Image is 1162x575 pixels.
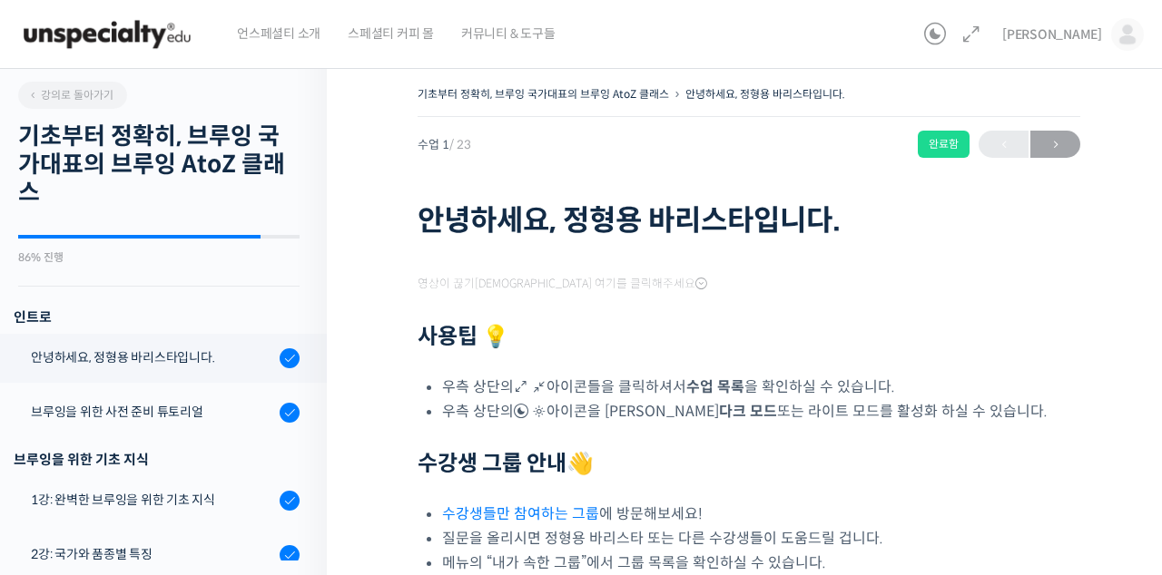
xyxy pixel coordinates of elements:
[418,323,509,350] strong: 사용팁 💡
[918,131,970,158] div: 완료함
[442,399,1080,424] li: 우측 상단의 아이콘을 [PERSON_NAME] 또는 라이트 모드를 활성화 하실 수 있습니다.
[418,87,669,101] a: 기초부터 정확히, 브루잉 국가대표의 브루잉 AtoZ 클래스
[442,502,1080,526] li: 에 방문해보세요!
[18,252,300,263] div: 86% 진행
[14,447,300,472] div: 브루잉을 위한 기초 지식
[685,87,845,101] a: 안녕하세요, 정형용 바리스타입니다.
[18,82,127,109] a: 강의로 돌아가기
[18,122,300,208] h2: 기초부터 정확히, 브루잉 국가대표의 브루잉 AtoZ 클래스
[418,451,1080,477] h2: 👋
[1030,131,1080,158] a: 다음→
[719,402,777,421] b: 다크 모드
[449,137,471,152] span: / 23
[31,402,274,422] div: 브루잉을 위한 사전 준비 튜토리얼
[418,139,471,151] span: 수업 1
[442,504,599,523] a: 수강생들만 참여하는 그룹
[418,450,566,477] strong: 수강생 그룹 안내
[31,490,274,510] div: 1강: 완벽한 브루잉을 위한 기초 지식
[418,277,707,291] span: 영상이 끊기[DEMOGRAPHIC_DATA] 여기를 클릭해주세요
[686,377,744,396] b: 수업 목록
[14,305,300,329] h3: 인트로
[442,551,1080,575] li: 메뉴의 “내가 속한 그룹”에서 그룹 목록을 확인하실 수 있습니다.
[1030,132,1080,157] span: →
[27,88,113,102] span: 강의로 돌아가기
[1002,26,1102,43] span: [PERSON_NAME]
[418,203,1080,238] h1: 안녕하세요, 정형용 바리스타입니다.
[31,347,274,367] div: 안녕하세요, 정형용 바리스타입니다.
[31,544,274,564] div: 2강: 국가와 품종별 특징
[442,526,1080,551] li: 질문을 올리시면 정형용 바리스타 또는 다른 수강생들이 도움드릴 겁니다.
[442,375,1080,399] li: 우측 상단의 아이콘들을 클릭하셔서 을 확인하실 수 있습니다.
